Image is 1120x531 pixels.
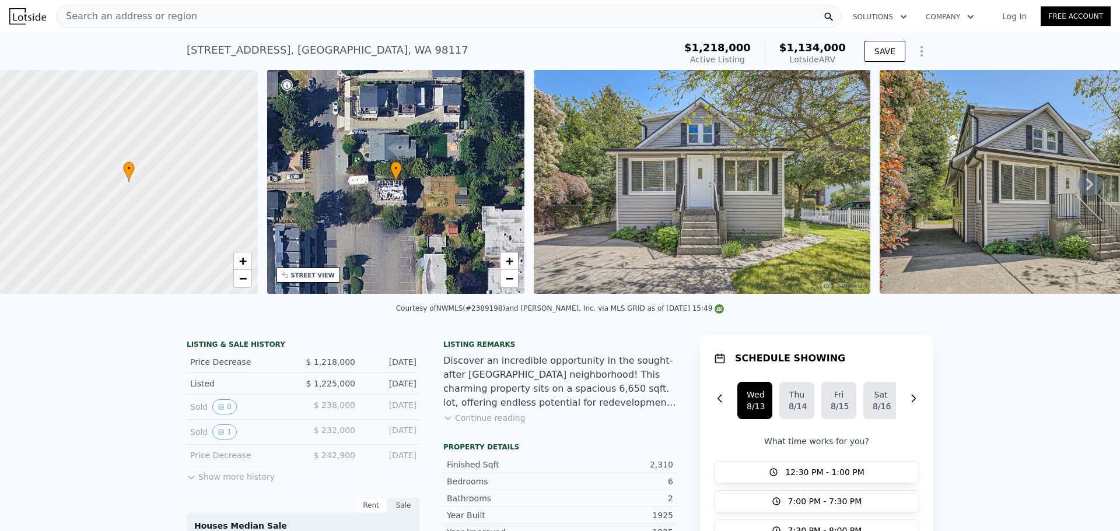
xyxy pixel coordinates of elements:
[291,271,335,280] div: STREET VIEW
[910,40,933,63] button: Show Options
[747,389,763,400] div: Wed
[779,54,846,65] div: Lotside ARV
[735,351,845,365] h1: SCHEDULE SHOWING
[789,389,805,400] div: Thu
[560,493,673,504] div: 2
[314,451,355,460] span: $ 242,900
[57,9,197,23] span: Search an address or region
[365,424,416,439] div: [DATE]
[447,509,560,521] div: Year Built
[314,400,355,410] span: $ 238,000
[873,400,889,412] div: 8/16
[187,42,468,58] div: [STREET_ADDRESS] , [GEOGRAPHIC_DATA] , WA 98117
[239,271,246,286] span: −
[443,354,677,410] div: Discover an incredible opportunity in the sought-after [GEOGRAPHIC_DATA] neighborhood! This charm...
[365,399,416,414] div: [DATE]
[387,498,420,513] div: Sale
[560,509,673,521] div: 1925
[821,382,856,419] button: Fri8/15
[534,70,870,294] img: Sale: 149631104 Parcel: 98205486
[306,379,355,388] span: $ 1,225,000
[447,459,560,470] div: Finished Sqft
[843,6,916,27] button: Solutions
[314,425,355,435] span: $ 232,000
[365,378,416,389] div: [DATE]
[9,8,46,24] img: Lotside
[190,424,294,439] div: Sold
[715,304,724,314] img: NWMLS Logo
[560,459,673,470] div: 2,310
[863,382,898,419] button: Sat8/16
[714,435,919,447] p: What time works for you?
[443,340,677,349] div: Listing remarks
[447,476,560,487] div: Bedrooms
[123,161,135,182] div: •
[560,476,673,487] div: 6
[789,400,805,412] div: 8/14
[506,271,513,286] span: −
[190,399,294,414] div: Sold
[501,270,518,287] a: Zoom out
[234,252,251,270] a: Zoom in
[916,6,984,27] button: Company
[234,270,251,287] a: Zoom out
[355,498,387,513] div: Rent
[190,356,294,368] div: Price Decrease
[443,442,677,452] div: Property details
[831,400,847,412] div: 8/15
[1041,6,1111,26] a: Free Account
[212,399,237,414] button: View historical data
[212,424,237,439] button: View historical data
[747,400,763,412] div: 8/13
[390,161,402,182] div: •
[396,304,724,312] div: Courtesy of NWMLS (#2389198) and [PERSON_NAME], Inc. via MLS GRID as of [DATE] 15:49
[447,493,560,504] div: Bathrooms
[190,378,294,389] div: Listed
[831,389,847,400] div: Fri
[365,356,416,368] div: [DATE]
[788,495,862,507] span: 7:00 PM - 7:30 PM
[737,382,772,419] button: Wed8/13
[390,163,402,174] span: •
[190,449,294,461] div: Price Decrease
[306,357,355,367] span: $ 1,218,000
[785,466,864,478] span: 12:30 PM - 1:00 PM
[690,55,745,64] span: Active Listing
[123,163,135,174] span: •
[864,41,905,62] button: SAVE
[714,461,919,483] button: 12:30 PM - 1:00 PM
[779,382,814,419] button: Thu8/14
[239,254,246,268] span: +
[187,466,275,483] button: Show more history
[365,449,416,461] div: [DATE]
[684,41,751,54] span: $1,218,000
[988,10,1041,22] a: Log In
[873,389,889,400] div: Sat
[714,490,919,512] button: 7:00 PM - 7:30 PM
[501,252,518,270] a: Zoom in
[443,412,526,424] button: Continue reading
[187,340,420,351] div: LISTING & SALE HISTORY
[779,41,846,54] span: $1,134,000
[506,254,513,268] span: +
